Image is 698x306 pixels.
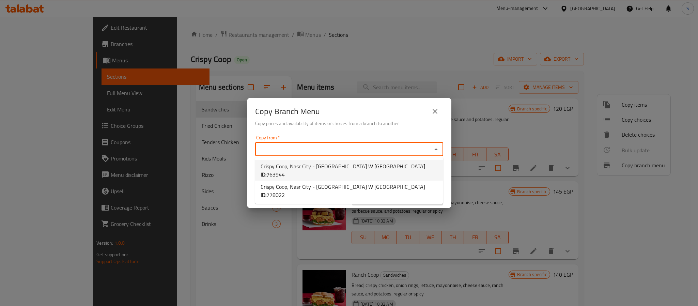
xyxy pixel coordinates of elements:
[261,162,438,179] span: Crispy Coop, Nasr City - [GEOGRAPHIC_DATA] W [GEOGRAPHIC_DATA]
[255,106,320,117] h2: Copy Branch Menu
[427,103,443,120] button: close
[255,120,443,127] h6: Copy prices and availability of items or choices from a branch to another
[266,190,285,200] span: 778022
[261,169,266,180] b: ID:
[431,144,441,154] button: Close
[261,183,438,199] span: Crispy Coop, Nasr City - [GEOGRAPHIC_DATA] W [GEOGRAPHIC_DATA]
[266,169,285,180] span: 763944
[261,190,266,200] b: ID:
